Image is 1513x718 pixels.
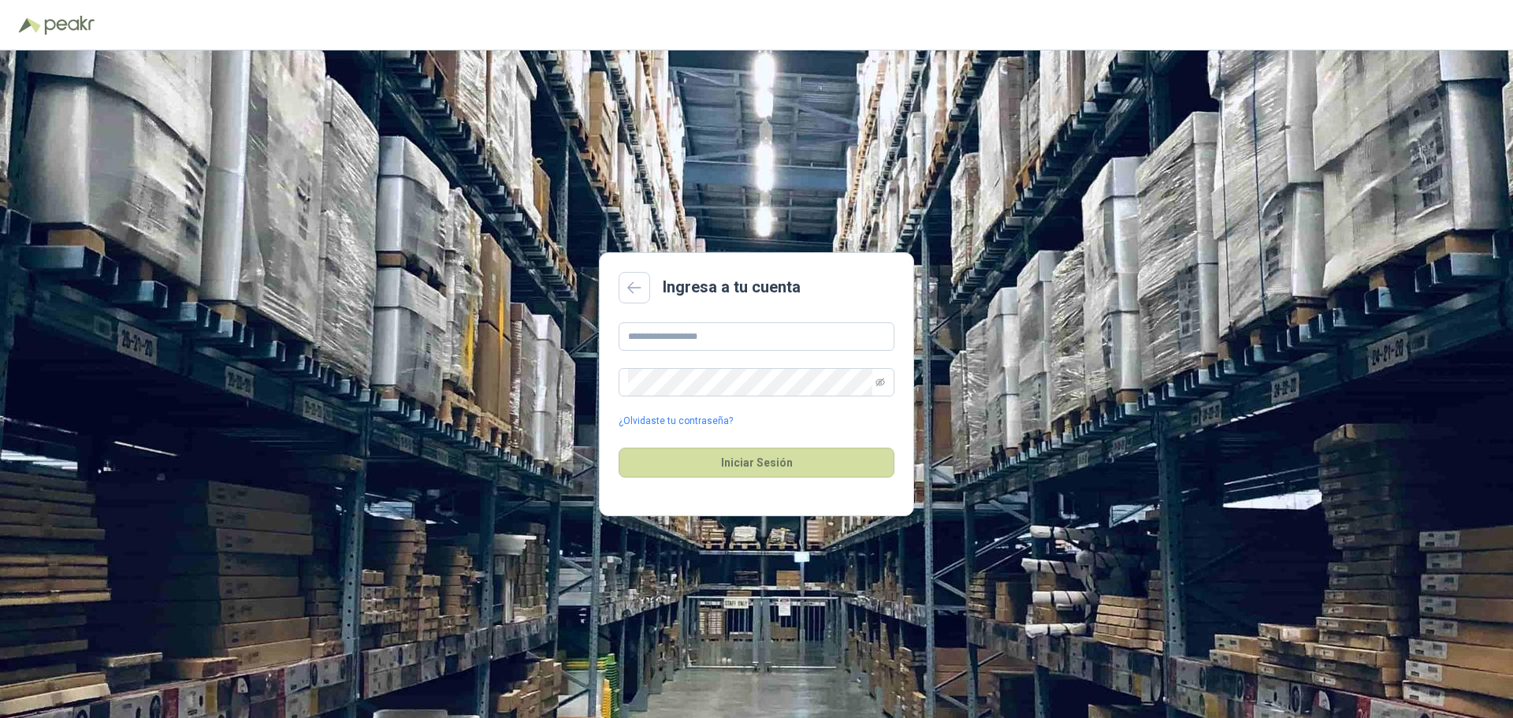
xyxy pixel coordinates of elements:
img: Logo [19,17,41,33]
img: Peakr [44,16,95,35]
button: Iniciar Sesión [619,448,894,478]
h2: Ingresa a tu cuenta [663,275,801,299]
span: eye-invisible [875,378,885,387]
a: ¿Olvidaste tu contraseña? [619,414,733,429]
